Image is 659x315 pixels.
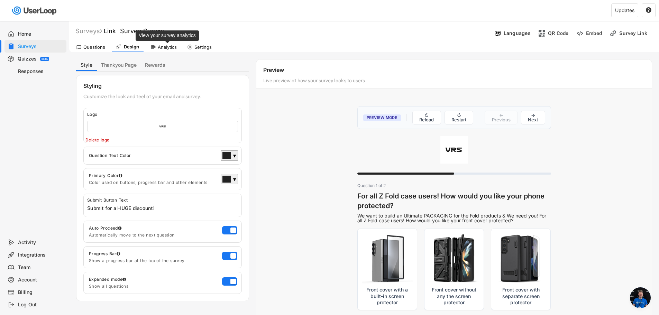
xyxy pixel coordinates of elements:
div: Auto Proceed [89,225,219,231]
div: Live preview of how your survey looks to users [263,77,579,87]
div: We want to build an Ultimate PACKAGING for the Fold products & We need you! For all Z Fold case u... [357,213,551,223]
div: Question 1 of 2 [357,183,551,188]
button: ↻ Reload [412,111,441,124]
div: Logo [87,112,241,117]
text:  [646,7,651,13]
div: Log Out [18,302,64,308]
div: Analytics [158,44,177,50]
img: EmbedMinor.svg [576,30,584,37]
font: Link Survey Survey [104,27,164,35]
div: Survey Link [619,30,654,36]
div: Show all questions [89,284,219,289]
div: Preview [263,66,645,76]
div: Delete logo [85,137,186,143]
div: Color used on buttons, progress bar and other elements [89,180,217,185]
div: Questions [83,44,105,50]
div: Surveys [75,27,102,35]
div: ▼ [233,176,236,183]
button: Thankyou Page [97,59,141,71]
img: userloop-logo-01.svg [10,3,59,18]
div: Show a progress bar at the top of the survey [89,258,219,263]
span: Front cover without any the screen protector [429,287,479,306]
div: Home [18,31,64,37]
div: Styling [83,82,102,92]
h3: For all Z Fold case users! How would you like your phone protected? [357,191,551,211]
div: Design [123,44,140,50]
span: Preview Mode [363,114,401,121]
span: Front cover with separate screen protector [495,287,546,306]
div: Activity [18,239,64,246]
img: LinkMinor.svg [610,30,617,37]
div: Submit Button Text [87,197,128,203]
div: QR Code [548,30,569,36]
div: Embed [586,30,602,36]
button: Style [76,59,97,71]
div: BETA [42,58,48,60]
div: Surveys [18,43,64,50]
button: Rewards [141,59,170,71]
button: → Next [521,111,545,124]
img: Survey Logo [440,136,468,164]
img: ShopcodesMajor.svg [538,30,546,37]
div: Team [18,264,64,271]
div: Responses [18,68,64,75]
div: Customize the look and feel of your email and survey. [83,93,201,103]
div: Expanded mode [89,277,219,282]
div: Open chat [630,287,651,308]
button: ↻ Restart [445,111,474,124]
div: Quizzes [18,56,37,62]
div: Integrations [18,252,64,258]
div: Billing [18,289,64,296]
div: Languages [504,30,531,36]
img: Language%20Icon.svg [494,30,501,37]
div: Updates [615,8,634,13]
div: Question Text Color [89,153,217,158]
div: Account [18,277,64,283]
button: ← Previous [485,111,518,124]
button:  [646,7,652,13]
div: Settings [194,44,212,50]
div: ▼ [233,153,236,160]
div: Primary Color [89,173,217,178]
div: Progress Bar [89,251,219,257]
span: Front cover with a built-in screen protector [362,287,413,306]
div: Automatically move to the next question [89,232,219,238]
